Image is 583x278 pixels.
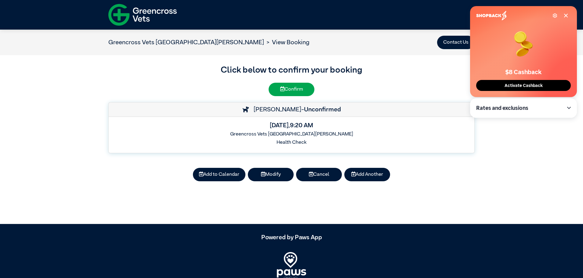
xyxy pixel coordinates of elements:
nav: breadcrumb [108,38,310,47]
a: Greencross Vets [GEOGRAPHIC_DATA][PERSON_NAME] [108,39,264,45]
h6: Health Check [114,140,469,146]
button: Contact Us [437,36,475,49]
button: Cancel [296,168,342,181]
li: View Booking [264,38,310,47]
button: Modify [248,168,294,181]
img: f-logo [108,2,177,28]
button: Add to Calendar [193,168,245,181]
button: Add Another [344,168,390,181]
span: - [301,107,341,113]
h3: Click below to confirm your booking [108,64,475,77]
button: Confirm [269,83,314,96]
h5: Powered by Paws App [108,234,475,241]
span: [PERSON_NAME] [251,107,301,113]
h6: Greencross Vets [GEOGRAPHIC_DATA][PERSON_NAME] [114,132,469,137]
strong: Unconfirmed [304,107,341,113]
h5: [DATE] , 9:20 AM [114,122,469,129]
